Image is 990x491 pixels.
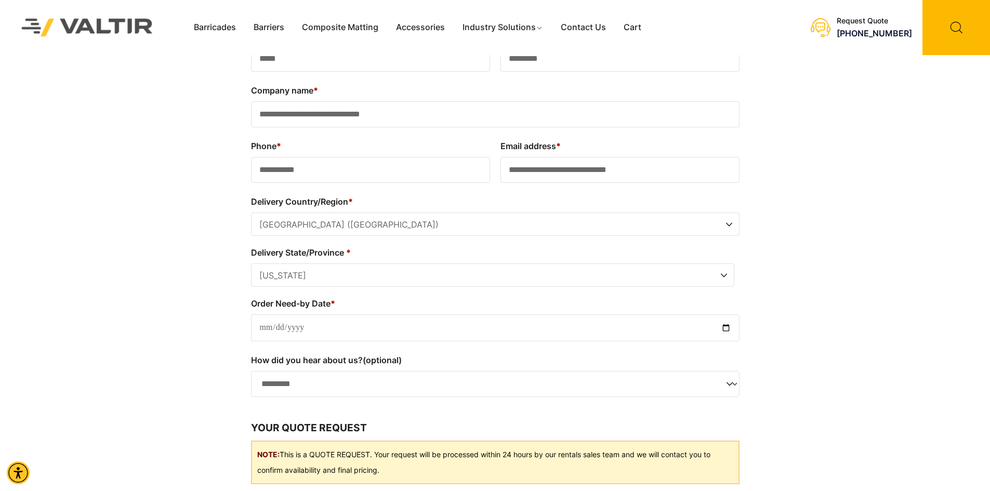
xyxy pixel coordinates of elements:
[552,20,615,35] a: Contact Us
[251,244,734,261] label: Delivery State/Province
[251,213,740,236] span: Delivery Country/Region
[615,20,650,35] a: Cart
[387,20,454,35] a: Accessories
[346,247,351,258] abbr: required
[837,17,912,25] div: Request Quote
[331,298,335,309] abbr: required
[454,20,552,35] a: Industry Solutions
[257,450,280,459] b: NOTE:
[500,138,740,154] label: Email address
[7,461,30,484] div: Accessibility Menu
[251,420,740,436] h3: Your quote request
[251,82,740,99] label: Company name
[251,138,490,154] label: Phone
[251,193,740,210] label: Delivery Country/Region
[276,141,281,151] abbr: required
[363,355,402,365] span: (optional)
[348,196,353,207] abbr: required
[251,295,740,312] label: Order Need-by Date
[556,141,561,151] abbr: required
[251,263,734,287] span: Delivery State/Province
[252,213,739,236] span: United States (US)
[837,28,912,38] a: call (888) 496-3625
[251,352,740,368] label: How did you hear about us?
[8,5,167,50] img: Valtir Rentals
[252,264,734,287] span: New York
[185,20,245,35] a: Barricades
[293,20,387,35] a: Composite Matting
[251,441,740,484] div: This is a QUOTE REQUEST. Your request will be processed within 24 hours by our rentals sales team...
[245,20,293,35] a: Barriers
[313,85,318,96] abbr: required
